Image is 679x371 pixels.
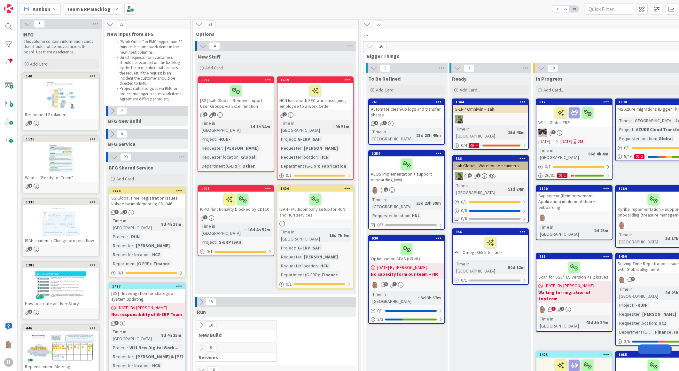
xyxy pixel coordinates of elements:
div: 16d 4h 52m [246,226,272,233]
div: How to create an User Story [23,299,98,308]
b: Team ERP Backlog [67,6,111,12]
div: Time in [GEOGRAPHIC_DATA] [371,128,414,142]
div: 0/44 [453,141,528,149]
div: 758Scan for SSL/TLS version <1.2 issues [536,254,612,281]
div: Kv [536,129,612,137]
div: HCN [319,262,330,269]
img: lD [371,186,379,194]
a: 886Isah Global - Warehouse scannersTTTime in [GEOGRAPHIC_DATA]:51d 24m0/10/80/8 [452,155,529,223]
a: 930Optimization AFAS (HR NL)[DATE] By [PERSON_NAME]...No capacity form our team + HRlDTime in [GE... [368,235,445,324]
div: 1190 [536,186,612,192]
div: TT [453,115,528,123]
div: 26/311 [536,171,612,179]
div: 1289 [23,262,98,268]
span: 0 / 8 [461,207,467,214]
span: 2 [283,112,287,116]
span: 2 [28,121,32,125]
span: : [301,253,302,260]
span: 5 / 16 [624,153,632,160]
span: : [301,145,302,152]
a: 1126What is "Ready for Team" [22,136,99,193]
input: Quick Filter... [585,3,633,15]
span: : [333,123,334,130]
a: 1639HCN Issue with SFC when assigning employee to a work OrderTime in [GEOGRAPHIC_DATA]:9h 51mPro... [277,76,354,180]
span: 1 [203,215,207,219]
span: : [159,221,160,228]
div: 2M [578,138,583,145]
div: 0/1 [198,248,274,256]
div: 886 [453,156,528,162]
div: Global [239,154,257,161]
div: Time in [GEOGRAPHIC_DATA] [371,291,418,305]
div: -RUN- [217,136,232,143]
div: 1344G-ERP Omniwin - Isah [453,99,528,113]
div: Finance [152,260,171,267]
div: 817 [539,100,612,104]
span: 0 / 4 [461,142,467,149]
div: 1254AEOS implementation + support onboarding (xxx) [369,151,444,184]
div: Department (G-ERP) [111,260,151,267]
div: Department (G-ERP) [279,271,319,278]
div: 0/1 [277,280,353,288]
img: lD [538,213,547,222]
span: 0 / 1 [286,281,292,288]
span: 0 / 1 [286,172,292,179]
div: 23d 23h 39m [415,200,442,207]
div: 1330 [26,200,98,204]
div: Scan for SSL/TLS version <1.2 issues [536,259,612,281]
a: 761Automate clean-up logs and transfer sharesTime in [GEOGRAPHIC_DATA]:23d 23h 40m [368,99,445,145]
div: 886 [456,156,528,161]
div: Time in [GEOGRAPHIC_DATA] [538,224,591,238]
div: 2 [634,154,644,159]
div: 0/1 [109,269,185,277]
div: Requester [279,145,301,152]
span: 1 [393,282,397,286]
div: Project [111,233,127,240]
span: 3 [384,282,388,286]
div: Sap concur (Reimbursement Application) implementation + onboarding [536,192,612,211]
span: : [247,123,248,130]
span: 2 [28,247,32,251]
div: P6 - Omega365 Interface [453,235,528,257]
div: HCN [319,154,330,161]
div: HNL [410,212,421,219]
div: Time in [GEOGRAPHIC_DATA] [111,217,159,231]
div: 817 [536,99,612,105]
div: 761Automate clean-up logs and transfer shares [369,99,444,119]
span: 26 / 31 [545,172,555,179]
div: Department (G-ERP) [279,162,319,170]
div: lD [369,280,444,289]
span: [DATE] By [PERSON_NAME]... [118,304,170,311]
div: 1190 [539,186,612,191]
a: 1289How to create an User Story [22,262,99,320]
div: Project [200,239,216,246]
div: 1597 [198,77,274,83]
div: 761 [369,99,444,105]
a: 1344G-ERP Omniwin - IsahTTTime in [GEOGRAPHIC_DATA]:15d 48m0/44 [452,99,529,150]
span: 1 [374,121,378,125]
span: : [673,117,674,124]
div: Time in [GEOGRAPHIC_DATA] [200,223,245,237]
div: 86d 4h 4m [587,150,610,157]
div: SS Global Time Registration issues volved by implementing CD_046 [109,194,185,208]
div: [PERSON_NAME] [223,145,260,152]
span: : [222,145,223,152]
span: : [151,260,152,267]
div: 23d 23h 40m [415,132,442,139]
span: 1 [551,130,556,134]
div: 886Isah Global - Warehouse scanners [453,156,528,170]
div: 1477 [112,284,185,288]
div: 1289How to create an User Story [23,262,98,308]
span: : [656,135,657,142]
div: Isah Global - Warehouse scanners [453,162,528,170]
div: 9h 51m [334,123,351,130]
span: [DATE] By [PERSON_NAME]... [377,264,430,271]
div: ICPO functionality blocked by CD110 [198,192,274,213]
div: 16d 7h 9m [328,232,351,239]
div: Time in [GEOGRAPHIC_DATA] [455,125,505,139]
div: Refinement Explained [23,110,98,119]
span: : [295,244,296,251]
div: Requester location [279,262,318,269]
div: Project [618,302,633,309]
span: : [505,185,506,193]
